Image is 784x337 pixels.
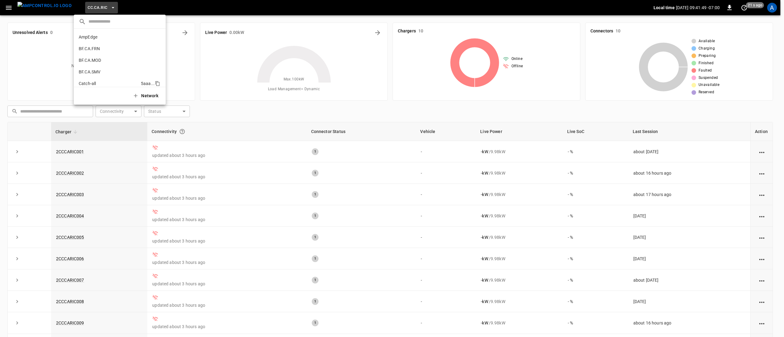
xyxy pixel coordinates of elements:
div: copy [154,80,161,87]
p: BF.CA.FRN [79,46,100,52]
p: AmpEdge [79,34,97,40]
p: Catch-all [79,80,96,87]
p: BF.CA.SMV [79,69,100,75]
p: BF.CA.MOD [79,57,101,63]
button: Network [129,90,163,102]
